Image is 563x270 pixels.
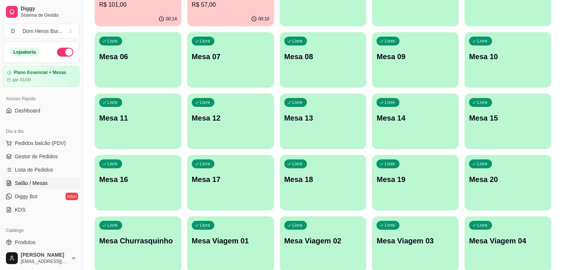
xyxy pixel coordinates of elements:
[284,236,362,246] p: Mesa Viagem 02
[99,51,177,62] p: Mesa 06
[15,193,37,200] span: Diggy Bot
[280,94,366,149] button: LivreMesa 13
[21,12,77,18] span: Sistema de Gestão
[465,32,551,88] button: LivreMesa 10
[258,16,269,22] p: 00:10
[469,174,547,185] p: Mesa 20
[3,164,80,176] a: Lista de Pedidos
[292,38,303,44] p: Livre
[465,94,551,149] button: LivreMesa 15
[372,155,459,210] button: LivreMesa 19
[9,27,17,35] span: D
[99,236,177,246] p: Mesa Churrasquinho
[372,94,459,149] button: LivreMesa 14
[200,222,210,228] p: Livre
[3,204,80,216] a: KDS
[465,155,551,210] button: LivreMesa 20
[192,174,269,185] p: Mesa 17
[385,99,395,105] p: Livre
[280,32,366,88] button: LivreMesa 08
[477,99,487,105] p: Livre
[99,113,177,123] p: Mesa 11
[284,113,362,123] p: Mesa 13
[23,27,62,35] div: Dom Heros Bur ...
[469,236,547,246] p: Mesa Viagem 04
[280,155,366,210] button: LivreMesa 18
[3,151,80,162] a: Gestor de Pedidos
[99,174,177,185] p: Mesa 16
[3,190,80,202] a: Diggy Botnovo
[3,105,80,117] a: Dashboard
[3,3,80,21] a: DiggySistema de Gestão
[107,99,118,105] p: Livre
[200,161,210,167] p: Livre
[15,179,48,187] span: Salão / Mesas
[15,239,36,246] span: Produtos
[3,249,80,267] button: [PERSON_NAME][EMAIL_ADDRESS][DOMAIN_NAME]
[187,32,274,88] button: LivreMesa 07
[3,225,80,236] div: Catálogo
[385,38,395,44] p: Livre
[107,161,118,167] p: Livre
[385,161,395,167] p: Livre
[21,252,68,259] span: [PERSON_NAME]
[15,107,40,114] span: Dashboard
[14,70,66,75] article: Plano Essencial + Mesas
[187,155,274,210] button: LivreMesa 17
[284,51,362,62] p: Mesa 08
[192,0,269,9] p: R$ 57,00
[3,236,80,248] a: Produtos
[376,174,454,185] p: Mesa 19
[12,77,31,83] article: até 01/09
[3,93,80,105] div: Acesso Rápido
[372,32,459,88] button: LivreMesa 09
[15,166,53,173] span: Lista de Pedidos
[95,32,181,88] button: LivreMesa 06
[376,113,454,123] p: Mesa 14
[477,222,487,228] p: Livre
[3,177,80,189] a: Salão / Mesas
[3,66,80,87] a: Plano Essencial + Mesasaté 01/09
[95,94,181,149] button: LivreMesa 11
[21,6,77,12] span: Diggy
[9,48,40,56] div: Loja aberta
[469,51,547,62] p: Mesa 10
[99,0,177,9] p: R$ 101,00
[385,222,395,228] p: Livre
[15,153,58,160] span: Gestor de Pedidos
[477,161,487,167] p: Livre
[15,139,66,147] span: Pedidos balcão (PDV)
[3,125,80,137] div: Dia a dia
[192,236,269,246] p: Mesa Viagem 01
[292,222,303,228] p: Livre
[292,161,303,167] p: Livre
[292,99,303,105] p: Livre
[376,236,454,246] p: Mesa Viagem 03
[15,206,26,213] span: KDS
[192,51,269,62] p: Mesa 07
[284,174,362,185] p: Mesa 18
[107,222,118,228] p: Livre
[200,38,210,44] p: Livre
[107,38,118,44] p: Livre
[57,48,73,57] button: Alterar Status
[95,155,181,210] button: LivreMesa 16
[3,24,80,38] button: Select a team
[166,16,177,22] p: 00:14
[187,94,274,149] button: LivreMesa 12
[200,99,210,105] p: Livre
[192,113,269,123] p: Mesa 12
[477,38,487,44] p: Livre
[469,113,547,123] p: Mesa 15
[376,51,454,62] p: Mesa 09
[3,137,80,149] button: Pedidos balcão (PDV)
[21,259,68,264] span: [EMAIL_ADDRESS][DOMAIN_NAME]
